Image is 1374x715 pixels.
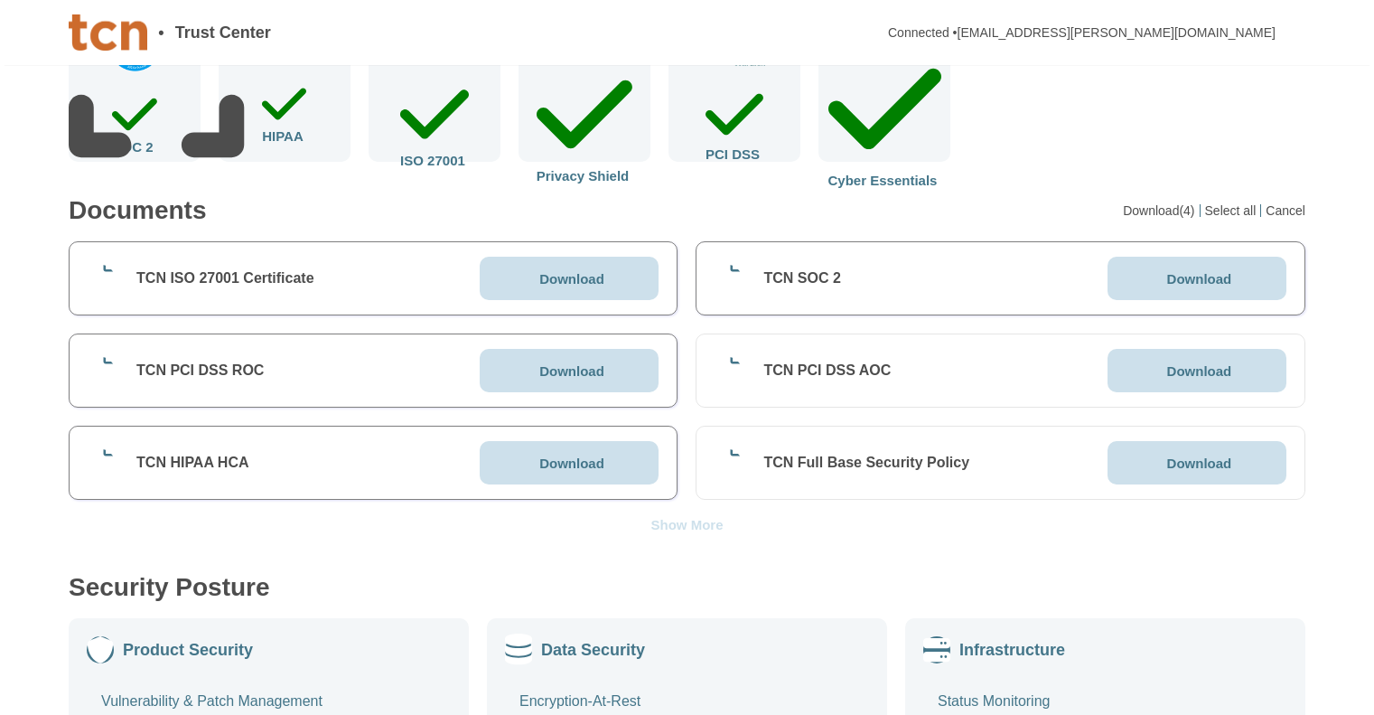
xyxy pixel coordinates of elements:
p: Download [1167,364,1232,378]
div: TCN SOC 2 [763,269,840,287]
p: Download [1167,272,1232,286]
p: Download [1167,456,1232,470]
div: TCN PCI DSS ROC [136,362,264,380]
div: Vulnerability & Patch Management [101,692,322,710]
div: Cyber Essentials [828,44,941,187]
img: Company Banner [69,14,147,51]
div: Select all [1205,204,1262,217]
div: TCN Full Base Security Policy [763,454,969,472]
div: Cancel [1266,204,1305,217]
div: ISO 27001 [400,75,469,167]
div: Status Monitoring [938,692,1051,710]
div: HIPAA [262,79,307,144]
p: Download [539,364,604,378]
div: PCI DSS [706,81,763,161]
div: Connected • [EMAIL_ADDRESS][PERSON_NAME][DOMAIN_NAME] [888,26,1276,39]
div: TCN PCI DSS AOC [763,362,891,380]
span: Trust Center [175,24,271,41]
div: Download(4) [1123,204,1200,217]
div: Encryption-At-Rest [519,692,640,710]
div: Data Security [541,641,645,659]
div: TCN HIPAA HCA [136,454,248,472]
div: Infrastructure [959,641,1065,659]
div: Show More [650,518,723,532]
div: Documents [69,198,206,223]
div: Privacy Shield [537,60,633,183]
div: TCN ISO 27001 Certificate [136,269,314,287]
div: Product Security [123,641,253,659]
p: Download [539,456,604,470]
div: Security Posture [69,575,270,600]
span: • [158,24,164,41]
p: Download [539,272,604,286]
